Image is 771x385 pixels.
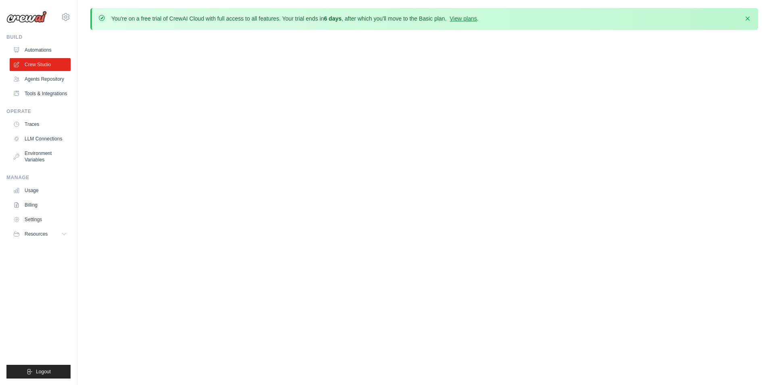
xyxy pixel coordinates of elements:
[10,132,71,145] a: LLM Connections
[450,15,477,22] a: View plans
[324,15,342,22] strong: 6 days
[6,365,71,379] button: Logout
[111,15,479,23] p: You're on a free trial of CrewAI Cloud with full access to all features. Your trial ends in , aft...
[10,228,71,241] button: Resources
[6,108,71,115] div: Operate
[10,87,71,100] a: Tools & Integrations
[10,58,71,71] a: Crew Studio
[10,184,71,197] a: Usage
[10,44,71,56] a: Automations
[10,73,71,86] a: Agents Repository
[6,34,71,40] div: Build
[10,118,71,131] a: Traces
[6,174,71,181] div: Manage
[6,11,47,23] img: Logo
[36,368,51,375] span: Logout
[10,199,71,211] a: Billing
[25,231,48,237] span: Resources
[10,213,71,226] a: Settings
[10,147,71,166] a: Environment Variables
